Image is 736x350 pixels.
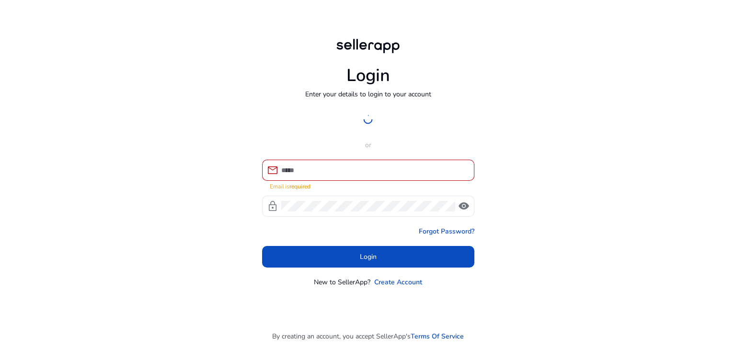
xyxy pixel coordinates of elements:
[270,181,467,191] mat-error: Email is
[305,89,431,99] p: Enter your details to login to your account
[262,246,474,268] button: Login
[262,140,474,150] p: or
[458,200,470,212] span: visibility
[411,331,464,341] a: Terms Of Service
[419,226,474,236] a: Forgot Password?
[314,277,370,287] p: New to SellerApp?
[267,200,278,212] span: lock
[267,164,278,176] span: mail
[346,65,390,86] h1: Login
[374,277,422,287] a: Create Account
[360,252,377,262] span: Login
[289,183,310,190] strong: required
